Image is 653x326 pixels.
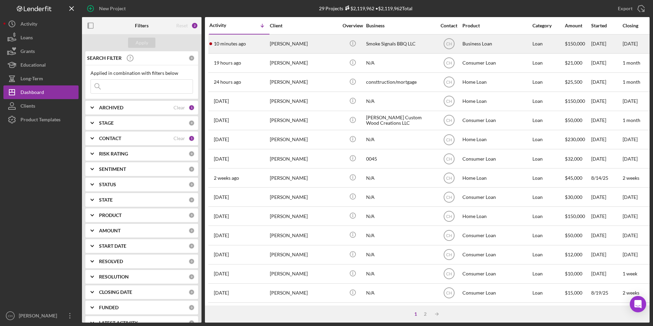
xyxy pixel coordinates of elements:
span: $12,000 [565,252,582,257]
span: $45,000 [565,175,582,181]
time: [DATE] [623,156,638,162]
div: N/A [366,131,434,149]
time: 2025-09-16 01:33 [214,60,241,66]
div: N/A [366,303,434,321]
div: Dashboard [20,85,44,101]
div: Consumer Loan [462,284,531,302]
div: Loan [532,169,564,187]
div: 0 [189,166,195,172]
div: [PERSON_NAME] [270,54,338,72]
div: Loans [20,31,33,46]
div: [DATE] [591,150,622,168]
span: $50,000 [565,117,582,123]
div: Loan [532,35,564,53]
b: LATEST ACTIVITY [99,320,138,326]
div: Reset [176,23,188,28]
div: 1 [189,105,195,111]
time: 2025-08-27 19:11 [214,233,229,238]
b: RISK RATING [99,151,128,157]
button: Grants [3,44,79,58]
span: $50,000 [565,232,582,238]
b: ARCHIVED [99,105,123,110]
div: 1 [411,311,420,317]
a: Activity [3,17,79,31]
button: Long-Term [3,72,79,85]
b: PRODUCT [99,213,122,218]
time: 2025-08-20 05:13 [214,290,229,296]
div: 1 [189,135,195,141]
div: [PERSON_NAME] [17,309,61,324]
div: [DATE] [591,131,622,149]
div: N/A [366,92,434,110]
div: [PERSON_NAME] [270,169,338,187]
div: [PERSON_NAME] [270,207,338,225]
div: N/A [366,265,434,283]
button: Dashboard [3,85,79,99]
div: 0 [189,274,195,280]
div: Loan [532,92,564,110]
text: CH [446,118,452,123]
b: STATE [99,197,113,203]
div: [DATE] [591,226,622,244]
time: 2025-09-15 20:36 [214,79,241,85]
div: Educational [20,58,46,73]
div: [PERSON_NAME] [270,111,338,130]
div: 0 [189,181,195,188]
div: 8/19/25 [591,284,622,302]
span: $32,000 [565,156,582,162]
div: [PERSON_NAME] [270,226,338,244]
text: CH [446,195,452,200]
div: Contact [436,23,462,28]
div: [DATE] [591,188,622,206]
button: Export [611,2,650,15]
div: Clear [173,136,185,141]
div: [DATE] [591,246,622,264]
div: Business [366,23,434,28]
div: Home Loan [462,169,531,187]
text: CH [446,157,452,161]
div: Loan [532,111,564,130]
div: 2 [191,22,198,29]
div: Loan [532,226,564,244]
time: [DATE] [623,136,638,142]
div: Activity [20,17,37,32]
text: CH [446,80,452,85]
span: $15,000 [565,290,582,296]
div: [DATE] [591,207,622,225]
div: [PERSON_NAME] [270,246,338,264]
div: Home Loan [462,73,531,91]
text: CH [446,61,452,66]
div: 0 [189,55,195,61]
time: 2025-09-01 11:51 [214,175,239,181]
text: CH [446,253,452,257]
div: 0 [189,304,195,311]
div: Loan [532,246,564,264]
div: [DATE] [591,35,622,53]
time: 2025-09-12 16:04 [214,118,229,123]
div: Clear [173,105,185,110]
text: CH [446,214,452,219]
div: 0 [189,258,195,264]
div: Product [462,23,531,28]
time: [DATE] [623,98,638,104]
div: [PERSON_NAME] [270,73,338,91]
div: 0 [189,212,195,218]
div: Loan [532,284,564,302]
time: 2 weeks [623,175,639,181]
button: New Project [82,2,133,15]
span: $150,000 [565,41,585,46]
div: Loan [532,303,564,321]
div: Activity [209,23,239,28]
time: 2025-08-21 17:01 [214,271,229,276]
div: Consumer Loan [462,265,531,283]
div: Export [618,2,633,15]
div: [PERSON_NAME] [270,303,338,321]
button: CH[PERSON_NAME] [3,309,79,323]
time: 2025-09-16 20:07 [214,41,246,46]
div: 0 [189,197,195,203]
div: Consumer Loan [462,246,531,264]
time: 1 month [623,60,640,66]
div: 0 [189,151,195,157]
div: Apply [136,38,148,48]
